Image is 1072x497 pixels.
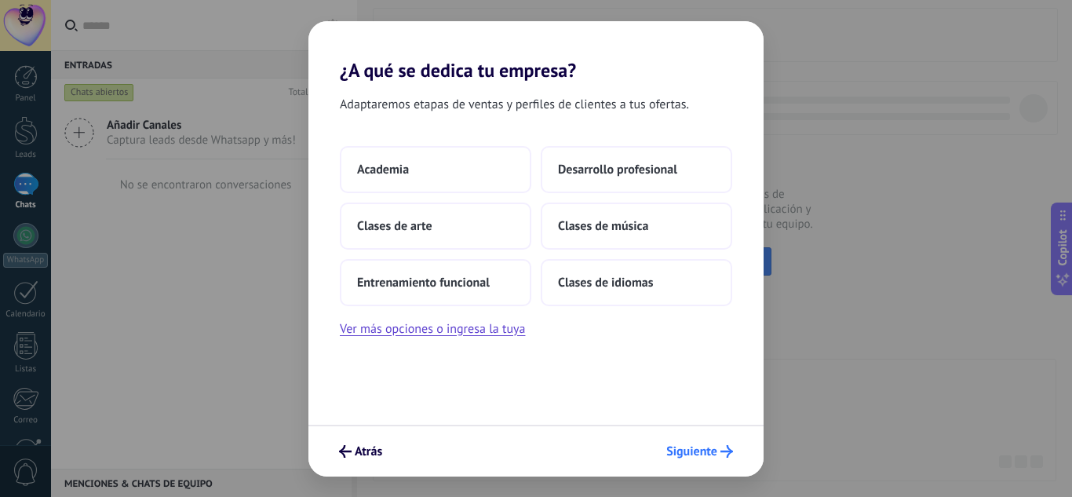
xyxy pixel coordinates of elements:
button: Atrás [332,438,389,465]
button: Siguiente [659,438,740,465]
button: Academia [340,146,531,193]
span: Siguiente [666,446,717,457]
h2: ¿A qué se dedica tu empresa? [308,21,764,82]
span: Academia [357,162,409,177]
button: Desarrollo profesional [541,146,732,193]
span: Desarrollo profesional [558,162,677,177]
span: Clases de idiomas [558,275,653,291]
button: Clases de arte [340,203,531,250]
span: Atrás [355,446,382,457]
span: Entrenamiento funcional [357,275,490,291]
button: Clases de idiomas [541,259,732,306]
button: Entrenamiento funcional [340,259,531,306]
span: Adaptaremos etapas de ventas y perfiles de clientes a tus ofertas. [340,94,689,115]
span: Clases de música [558,218,648,234]
span: Clases de arte [357,218,432,234]
button: Clases de música [541,203,732,250]
button: Ver más opciones o ingresa la tuya [340,319,525,339]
